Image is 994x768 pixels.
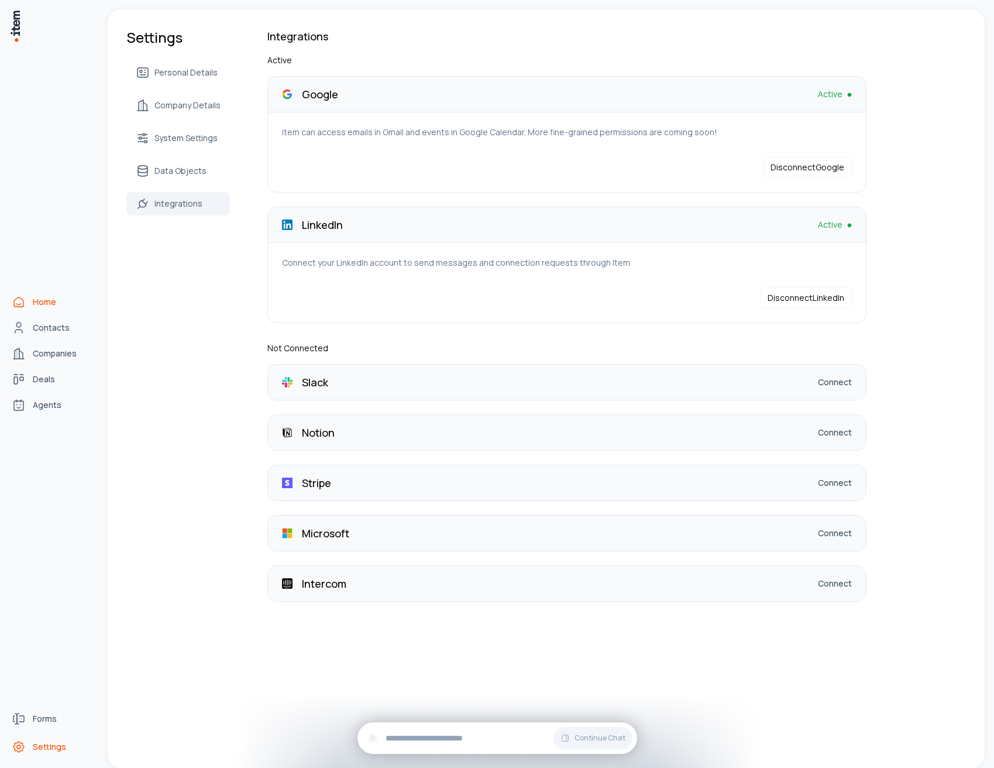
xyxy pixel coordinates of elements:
a: deals [7,368,96,391]
img: Intercom logo [282,578,293,589]
a: Forms [7,707,96,731]
p: Not Connected [267,342,866,355]
button: DisconnectGoogle [763,157,852,178]
a: Data Objects [126,159,230,183]
span: Active [818,88,842,100]
img: Notion logo [282,427,293,438]
span: Active [818,219,842,231]
p: Active [267,54,866,67]
div: Continue Chat [357,722,637,754]
p: LinkedIn [302,217,343,233]
span: Companies [33,348,77,359]
a: Connect [818,477,852,489]
span: Continue Chat [575,733,625,743]
span: Integrations [154,198,202,210]
a: Company Details [126,94,230,117]
a: Home [7,290,96,314]
p: Slack [302,374,328,390]
span: Deals [33,373,55,385]
span: Contacts [33,322,70,334]
a: System Settings [126,126,230,150]
span: Personal Details [154,67,218,78]
a: Contacts [7,316,96,340]
img: Google logo [282,89,293,100]
button: DisconnectLinkedIn [760,287,852,308]
a: Settings [7,735,96,759]
a: Personal Details [126,61,230,84]
a: Agents [7,393,96,417]
span: Settings [33,741,66,753]
p: Microsoft [302,525,349,541]
a: Connect [818,578,852,589]
p: Intercom [302,575,346,592]
img: Microsoft logo [282,528,293,539]
span: System Settings [154,132,218,144]
img: LinkedIn logo [282,220,293,230]
img: Item Brain Logo [9,9,21,43]
p: Connect your LinkedIn account to send messages and connection requests through Item. [282,257,852,269]
a: Connect [818,527,852,539]
img: Stripe logo [282,478,293,488]
a: Companies [7,342,96,365]
img: Slack logo [282,377,293,388]
span: Forms [33,713,57,725]
span: Home [33,296,56,308]
a: Connect [818,376,852,388]
a: Integrations [126,192,230,215]
span: Agents [33,399,61,411]
p: Stripe [302,475,331,491]
p: Notion [302,424,335,441]
h1: Settings [126,28,230,47]
a: Connect [818,427,852,438]
h2: Integrations [267,28,866,44]
p: Google [302,86,338,102]
span: Company Details [154,100,221,111]
button: Continue Chat [553,727,632,749]
span: Data Objects [154,165,207,177]
p: item can access emails in Gmail and events in Google Calendar. More fine-grained permissions are ... [282,126,852,138]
